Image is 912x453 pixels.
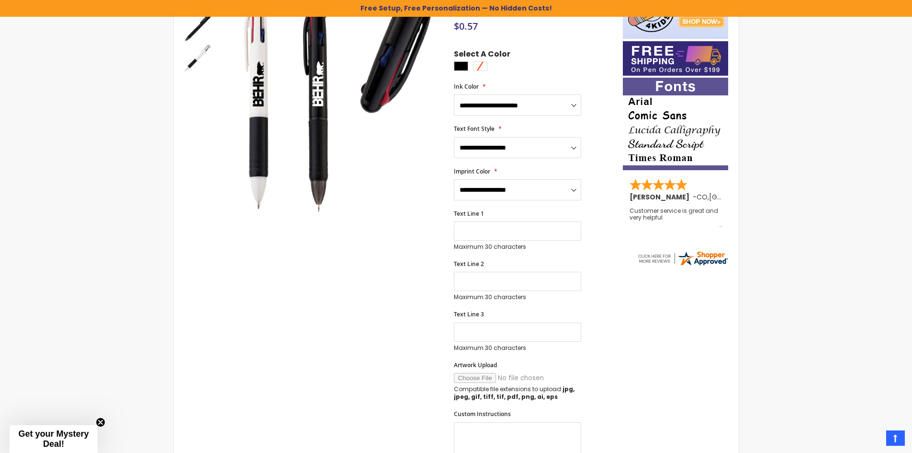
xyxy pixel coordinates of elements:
[96,418,105,427] button: Close teaser
[183,13,213,43] div: 4 Color Pen
[709,192,779,202] span: [GEOGRAPHIC_DATA]
[10,425,98,453] div: Get your Mystery Deal!Close teaser
[454,410,511,418] span: Custom Instructions
[454,209,484,218] span: Text Line 1
[454,293,581,301] p: Maximum 30 characters
[454,260,484,268] span: Text Line 2
[454,20,478,33] span: $0.57
[637,261,729,269] a: 4pens.com certificate URL
[630,208,722,228] div: Customer service is great and very helpful
[623,78,728,170] img: font-personalization-examples
[693,192,779,202] span: - ,
[454,49,510,62] span: Select A Color
[18,429,89,449] span: Get your Mystery Deal!
[697,192,708,202] span: CO
[886,430,905,446] a: Top
[637,250,729,267] img: 4pens.com widget logo
[454,61,468,71] div: Black
[623,41,728,76] img: Free shipping on orders over $199
[454,10,480,18] span: In stock
[454,125,495,133] span: Text Font Style
[183,44,212,72] img: 4 Color Pen
[454,385,581,401] p: Compatible file extensions to upload:
[454,344,581,352] p: Maximum 30 characters
[454,385,574,401] strong: jpg, jpeg, gif, tiff, tif, pdf, png, ai, eps
[183,14,212,43] img: 4 Color Pen
[454,243,581,251] p: Maximum 30 characters
[454,82,479,91] span: Ink Color
[630,192,693,202] span: [PERSON_NAME]
[454,361,497,369] span: Artwork Upload
[183,43,212,72] div: 4 Color Pen
[454,167,490,175] span: Imprint Color
[454,310,484,318] span: Text Line 3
